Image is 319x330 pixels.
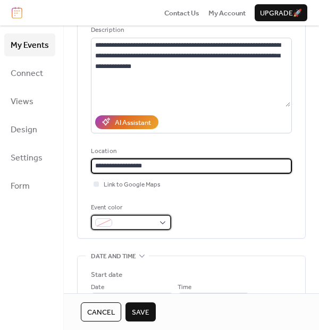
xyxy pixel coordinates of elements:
span: My Account [208,8,246,19]
a: Form [4,174,55,197]
a: Settings [4,146,55,169]
button: Save [125,302,156,321]
span: Settings [11,150,43,166]
a: Design [4,118,55,141]
button: AI Assistant [95,115,158,129]
span: Link to Google Maps [104,180,161,190]
a: Connect [4,62,55,84]
span: Contact Us [164,8,199,19]
span: Save [132,307,149,318]
div: Start date [91,269,122,280]
span: Cancel [87,307,115,318]
span: Form [11,178,30,194]
div: Description [91,25,290,36]
img: logo [12,7,22,19]
div: Location [91,146,290,157]
span: Upgrade 🚀 [260,8,302,19]
div: Event color [91,202,169,213]
a: Contact Us [164,7,199,18]
button: Upgrade🚀 [255,4,307,21]
button: Cancel [81,302,121,321]
a: My Events [4,33,55,56]
div: AI Assistant [115,117,151,128]
span: My Events [11,37,49,54]
span: Date and time [91,251,136,262]
a: My Account [208,7,246,18]
span: Date [91,282,104,293]
a: Views [4,90,55,113]
span: Connect [11,65,43,82]
span: Views [11,94,33,110]
span: Design [11,122,37,138]
span: Time [178,282,191,293]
